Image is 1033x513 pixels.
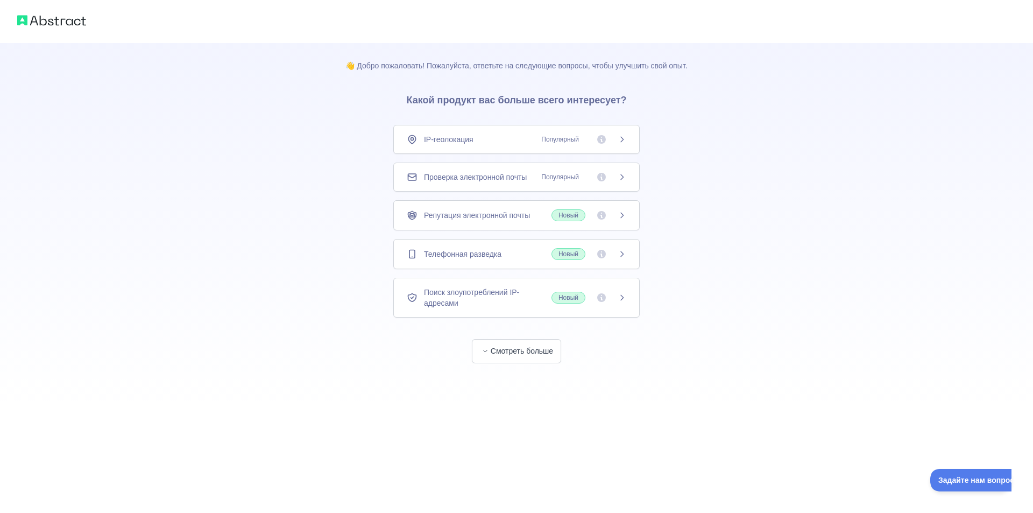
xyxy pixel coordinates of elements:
[491,347,553,355] font: Смотреть больше
[424,288,519,307] font: Поиск злоупотреблений IP-адресами
[541,136,579,143] font: Популярный
[424,250,501,258] font: Телефонная разведка
[558,250,578,258] font: Новый
[558,212,578,219] font: Новый
[472,339,561,363] button: Смотреть больше
[8,7,84,16] font: Задайте нам вопрос
[424,135,473,144] font: IP-геолокация
[424,173,527,181] font: Проверка электронной почты
[407,95,627,106] font: Какой продукт вас больше всего интересует?
[345,61,687,70] font: 👋 Добро пожаловать! Пожалуйста, ответьте на следующие вопросы, чтобы улучшить свой опыт.
[17,13,86,28] img: Абстрактный логотип
[930,469,1011,491] iframe: Переключить поддержку клиентов
[424,211,530,220] font: Репутация электронной почты
[541,173,579,181] font: Популярный
[558,294,578,301] font: Новый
